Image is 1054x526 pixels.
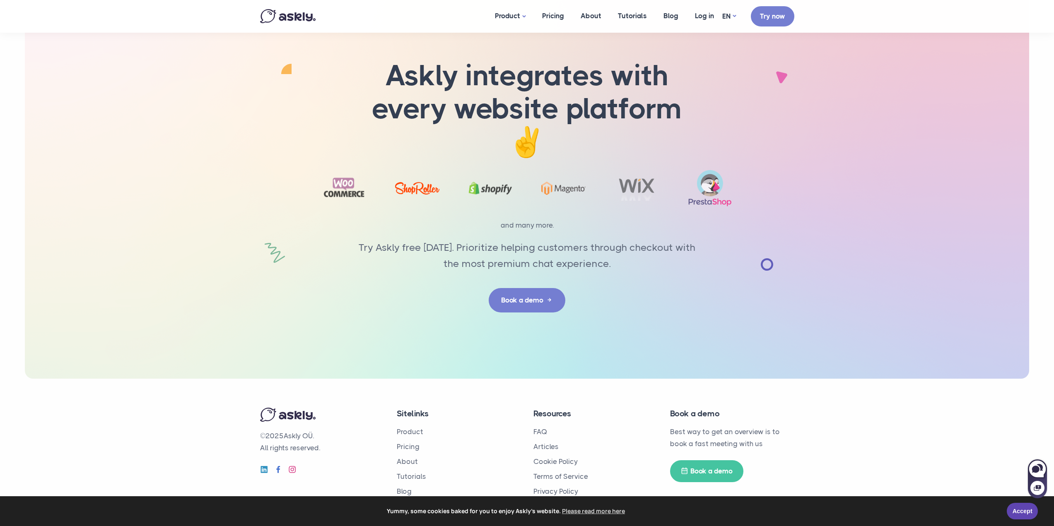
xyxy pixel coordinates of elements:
[260,9,316,23] img: Askly
[751,6,794,26] a: Try now
[1027,458,1048,499] iframe: Askly chat
[533,442,559,451] a: Articles
[670,426,794,450] p: Best way to get an overview is to book a fast meeting with us
[688,169,732,207] img: prestashop
[306,219,749,231] p: and many more.
[533,472,588,480] a: Terms of Service
[351,240,703,271] p: Try Askly free [DATE]. Prioritize helping customers through checkout with the most premium chat e...
[533,428,547,436] a: FAQ
[397,408,521,420] h4: Sitelinks
[533,457,578,466] a: Cookie Policy
[533,408,658,420] h4: Resources
[670,408,794,420] h4: Book a demo
[468,176,513,201] img: Shopify
[397,442,420,451] a: Pricing
[722,10,736,22] a: EN
[489,288,565,312] a: Book a demo
[397,428,423,436] a: Product
[670,460,743,482] a: Book a demo
[260,430,384,454] p: © Askly OÜ. All rights reserved.
[395,182,439,195] img: ShopRoller
[12,505,1001,517] span: Yummy, some cookies baked for you to enjoy Askly's website.
[615,176,659,201] img: Wix
[322,175,367,202] img: Woocommerce
[351,59,703,159] h1: Askly integrates with every website platform ✌️
[561,505,626,517] a: learn more about cookies
[265,432,284,440] span: 2025
[397,472,426,480] a: Tutorials
[260,408,316,422] img: Askly logo
[541,182,586,195] img: Magento
[397,457,418,466] a: About
[1007,503,1038,519] a: Accept
[533,487,578,495] a: Privacy Policy
[397,487,412,495] a: Blog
